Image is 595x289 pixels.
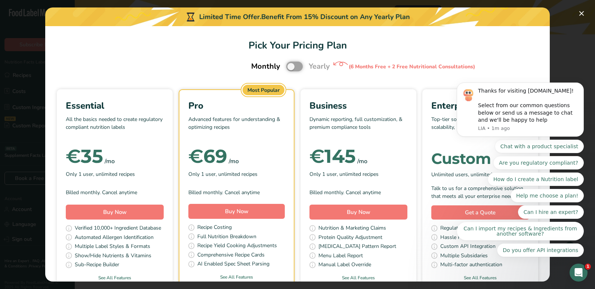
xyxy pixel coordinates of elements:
span: Custom API Integration [440,242,496,252]
span: Multiple Subsidaries [440,252,488,261]
span: € [309,145,324,168]
span: Verified 10,000+ Ingredient Database [75,224,161,233]
div: Most Popular [243,85,284,95]
p: Dynamic reporting, full customization, & premium compliance tools [309,115,407,138]
a: See All Features [179,274,294,280]
span: Only 1 user, unlimited recipes [66,170,135,178]
div: Pro [188,99,285,112]
span: Recipe Yield Cooking Adjustments [197,242,277,251]
div: /mo [357,157,367,166]
div: Billed monthly. Cancel anytime [66,189,164,196]
span: Comprehensive Recipe Cards [197,251,265,260]
iframe: Intercom live chat [570,264,588,282]
span: Manual Label Override [318,261,371,270]
span: Nutrition & Marketing Claims [318,224,386,233]
span: Menu Label Report [318,252,363,261]
div: 69 [188,149,227,164]
div: Enterprise [431,99,529,112]
span: Show/Hide Nutrients & Vitamins [75,252,151,261]
a: Get a Quote [431,205,529,220]
div: Essential [66,99,164,112]
div: (6 Months Free + 2 Free Nutritional Consultations) [349,63,475,71]
span: Full Nutrition Breakdown [197,233,256,242]
a: See All Features [422,274,538,281]
span: Only 1 user, unlimited recipes [309,170,379,178]
span: € [188,145,203,168]
span: Buy Now [103,208,127,216]
div: Benefit From 15% Discount on Any Yearly Plan [261,12,410,22]
div: Billed monthly. Cancel anytime [188,189,285,196]
span: [MEDICAL_DATA] Pattern Report [318,242,396,252]
a: See All Features [57,274,173,281]
span: Automated Allergen Identification [75,233,154,243]
a: See All Features [300,274,416,281]
div: Custom [431,151,529,166]
span: Protein Quality Adjustment [318,233,382,243]
div: /mo [229,157,239,166]
span: Sub-Recipe Builder [75,261,119,270]
span: AI Enabled Spec Sheet Parsing [197,260,269,269]
p: Advanced features for understanding & optimizing recipes [188,115,285,138]
span: € [66,145,81,168]
span: Buy Now [347,208,370,216]
div: 145 [309,149,356,164]
button: Buy Now [309,205,407,220]
span: Recipe Costing [197,223,232,233]
p: Top-tier solution, offering world Class scalability, reliability, & support [431,115,529,138]
h1: Pick Your Pricing Plan [54,38,541,53]
span: Multiple Label Styles & Formats [75,242,150,252]
div: Business [309,99,407,112]
button: Buy Now [66,205,164,220]
div: /mo [105,157,115,166]
span: Hassle Free Data Migration [440,233,504,243]
span: Yearly [309,61,330,72]
p: All the basics needed to create regulatory compliant nutrition labels [66,115,164,138]
div: Billed monthly. Cancel anytime [309,189,407,196]
span: Monthly [251,61,280,72]
span: Multi-factor authentication [440,261,502,270]
span: Regulatory Compliance in 8+ Markets [440,224,527,233]
span: Only 1 user, unlimited recipes [188,170,258,178]
span: 1 [585,264,591,270]
div: Talk to us for a comprehensive solution that meets all your enterprise needs [431,184,529,200]
button: Buy Now [188,204,285,219]
div: Limited Time Offer. [45,7,550,26]
span: Unlimited users, unlimited recipes [431,171,510,178]
span: Buy Now [225,208,249,215]
div: 35 [66,149,103,164]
